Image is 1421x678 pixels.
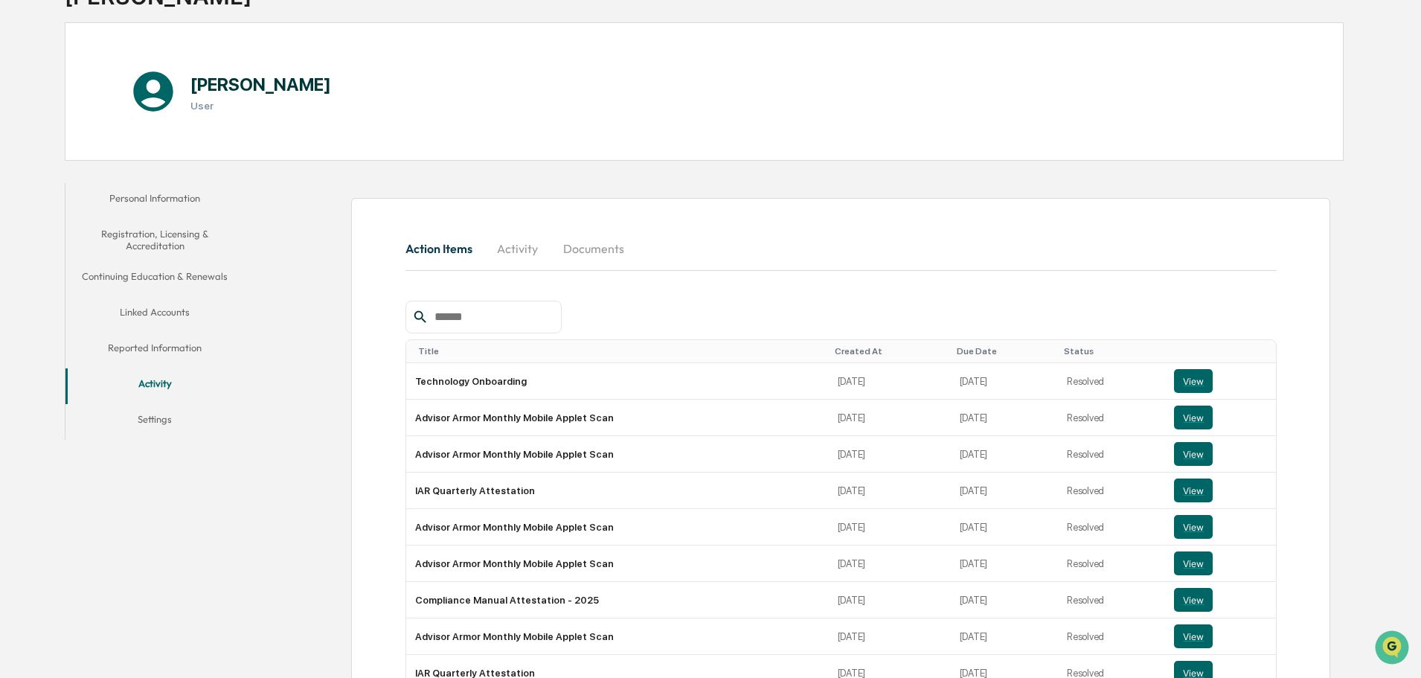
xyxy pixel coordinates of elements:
[15,114,42,141] img: 1746055101610-c473b297-6a78-478c-a979-82029cc54cd1
[1174,551,1266,575] a: View
[1058,400,1165,436] td: Resolved
[105,252,180,263] a: Powered byPylon
[65,219,244,261] button: Registration, Licensing & Accreditation
[1174,479,1213,502] button: View
[65,368,244,404] button: Activity
[1058,436,1165,473] td: Resolved
[951,473,1058,509] td: [DATE]
[405,231,484,266] button: Action Items
[190,100,331,112] h3: User
[65,404,244,440] button: Settings
[951,546,1058,582] td: [DATE]
[1174,588,1266,612] a: View
[1373,629,1414,669] iframe: Open customer support
[951,363,1058,400] td: [DATE]
[418,346,823,356] div: Toggle SortBy
[829,400,951,436] td: [DATE]
[51,114,244,129] div: Start new chat
[1174,406,1213,429] button: View
[1058,546,1165,582] td: Resolved
[1064,346,1159,356] div: Toggle SortBy
[65,297,244,333] button: Linked Accounts
[1174,479,1266,502] a: View
[1174,624,1213,648] button: View
[951,618,1058,655] td: [DATE]
[1174,442,1213,466] button: View
[1174,624,1266,648] a: View
[406,582,829,618] td: Compliance Manual Attestation - 2025
[123,188,185,202] span: Attestations
[1058,363,1165,400] td: Resolved
[951,582,1058,618] td: [DATE]
[406,400,829,436] td: Advisor Armor Monthly Mobile Applet Scan
[1174,551,1213,575] button: View
[829,473,951,509] td: [DATE]
[1058,582,1165,618] td: Resolved
[1174,369,1266,393] a: View
[951,509,1058,546] td: [DATE]
[405,231,1277,266] div: secondary tabs example
[1058,473,1165,509] td: Resolved
[1174,588,1213,612] button: View
[108,189,120,201] div: 🗄️
[1058,618,1165,655] td: Resolved
[1174,515,1213,539] button: View
[957,346,1052,356] div: Toggle SortBy
[51,129,188,141] div: We're available if you need us!
[1174,369,1213,393] button: View
[1174,515,1266,539] a: View
[65,183,244,219] button: Personal Information
[951,436,1058,473] td: [DATE]
[15,189,27,201] div: 🖐️
[1174,442,1266,466] a: View
[829,582,951,618] td: [DATE]
[829,618,951,655] td: [DATE]
[1174,406,1266,429] a: View
[406,436,829,473] td: Advisor Armor Monthly Mobile Applet Scan
[829,509,951,546] td: [DATE]
[65,261,244,297] button: Continuing Education & Renewals
[829,546,951,582] td: [DATE]
[253,118,271,136] button: Start new chat
[9,210,100,237] a: 🔎Data Lookup
[835,346,945,356] div: Toggle SortBy
[30,216,94,231] span: Data Lookup
[406,618,829,655] td: Advisor Armor Monthly Mobile Applet Scan
[30,188,96,202] span: Preclearance
[102,182,190,208] a: 🗄️Attestations
[406,473,829,509] td: IAR Quarterly Attestation
[551,231,636,266] button: Documents
[65,333,244,368] button: Reported Information
[1177,346,1269,356] div: Toggle SortBy
[951,400,1058,436] td: [DATE]
[148,252,180,263] span: Pylon
[15,217,27,229] div: 🔎
[9,182,102,208] a: 🖐️Preclearance
[65,183,244,440] div: secondary tabs example
[829,363,951,400] td: [DATE]
[829,436,951,473] td: [DATE]
[15,31,271,55] p: How can we help?
[406,546,829,582] td: Advisor Armor Monthly Mobile Applet Scan
[484,231,551,266] button: Activity
[1058,509,1165,546] td: Resolved
[406,363,829,400] td: Technology Onboarding
[190,74,331,95] h1: [PERSON_NAME]
[406,509,829,546] td: Advisor Armor Monthly Mobile Applet Scan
